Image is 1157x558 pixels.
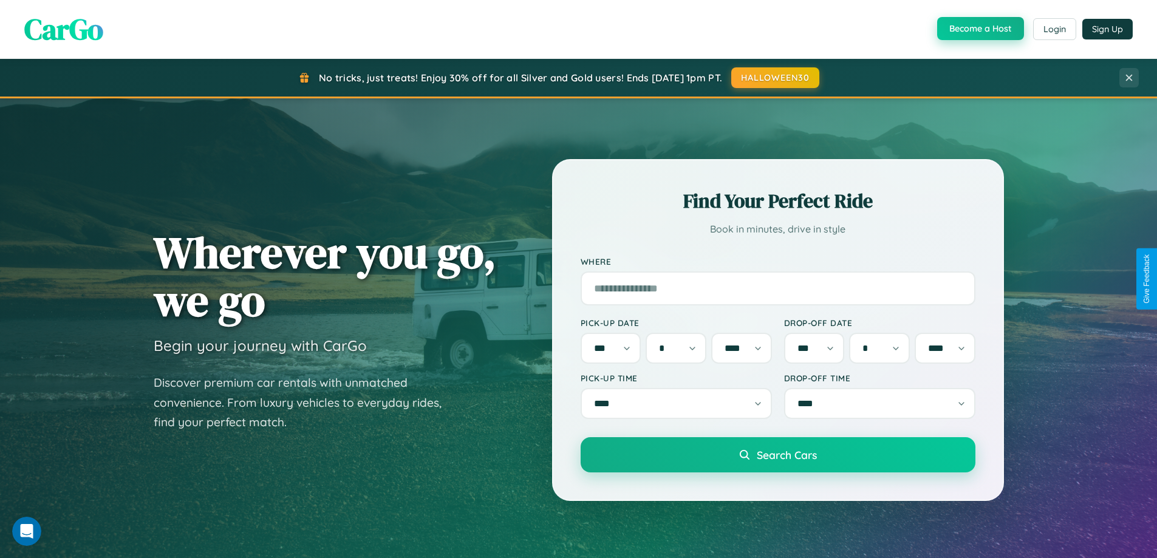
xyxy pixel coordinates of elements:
p: Book in minutes, drive in style [581,220,975,238]
button: Become a Host [937,17,1024,40]
button: Search Cars [581,437,975,472]
div: Give Feedback [1142,254,1151,304]
label: Pick-up Date [581,318,772,328]
label: Drop-off Date [784,318,975,328]
p: Discover premium car rentals with unmatched convenience. From luxury vehicles to everyday rides, ... [154,373,457,432]
iframe: Intercom live chat [12,517,41,546]
button: HALLOWEEN30 [731,67,819,88]
span: Search Cars [757,448,817,461]
button: Login [1033,18,1076,40]
label: Where [581,256,975,267]
span: No tricks, just treats! Enjoy 30% off for all Silver and Gold users! Ends [DATE] 1pm PT. [319,72,722,84]
span: CarGo [24,9,103,49]
h2: Find Your Perfect Ride [581,188,975,214]
h3: Begin your journey with CarGo [154,336,367,355]
button: Sign Up [1082,19,1133,39]
label: Drop-off Time [784,373,975,383]
h1: Wherever you go, we go [154,228,496,324]
label: Pick-up Time [581,373,772,383]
